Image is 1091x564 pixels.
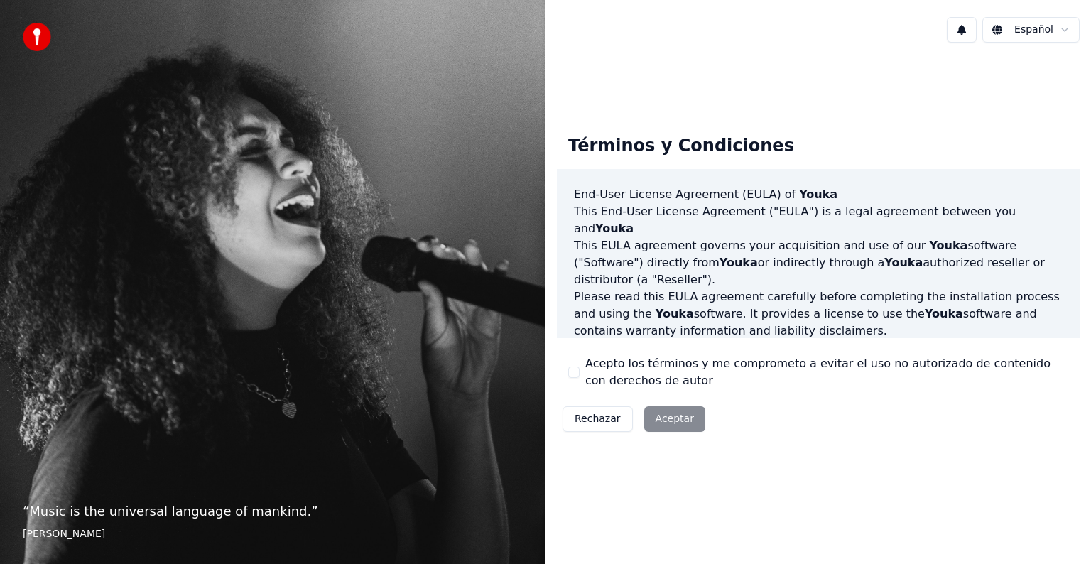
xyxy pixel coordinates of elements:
[574,288,1063,340] p: Please read this EULA agreement carefully before completing the installation process and using th...
[23,23,51,51] img: youka
[574,237,1063,288] p: This EULA agreement governs your acquisition and use of our software ("Software") directly from o...
[585,355,1068,389] label: Acepto los términos y me comprometo a evitar el uso no autorizado de contenido con derechos de autor
[574,186,1063,203] h3: End-User License Agreement (EULA) of
[925,307,963,320] span: Youka
[557,124,805,169] div: Términos y Condiciones
[563,406,633,432] button: Rechazar
[884,256,923,269] span: Youka
[799,188,837,201] span: Youka
[574,203,1063,237] p: This End-User License Agreement ("EULA") is a legal agreement between you and
[929,239,967,252] span: Youka
[595,222,634,235] span: Youka
[656,307,694,320] span: Youka
[720,256,758,269] span: Youka
[23,527,523,541] footer: [PERSON_NAME]
[23,501,523,521] p: “ Music is the universal language of mankind. ”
